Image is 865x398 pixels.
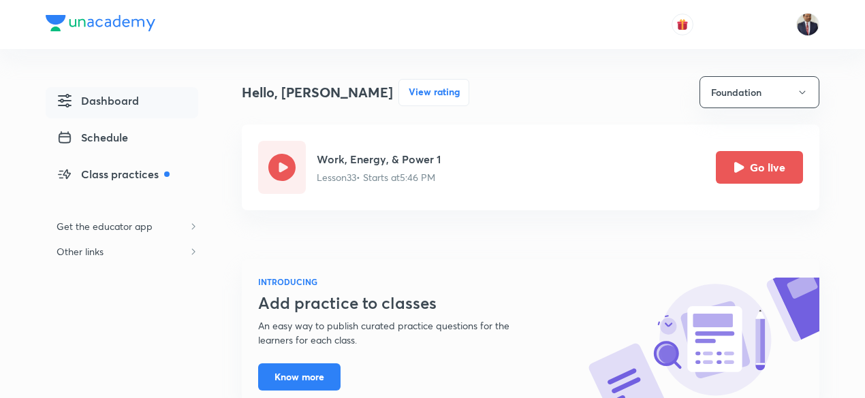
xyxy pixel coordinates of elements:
[46,214,163,239] h6: Get the educator app
[716,151,803,184] button: Go live
[242,82,393,103] h4: Hello, [PERSON_NAME]
[398,79,469,106] button: View rating
[796,13,819,36] img: Ravindra Patil
[57,166,170,182] span: Class practices
[672,14,693,35] button: avatar
[258,276,543,288] h6: INTRODUCING
[46,124,198,155] a: Schedule
[317,170,441,184] p: Lesson 33 • Starts at 5:46 PM
[676,18,689,31] img: avatar
[46,15,155,35] a: Company Logo
[258,293,543,313] h3: Add practice to classes
[258,318,543,347] p: An easy way to publish curated practice questions for the learners for each class.
[46,15,155,31] img: Company Logo
[317,151,441,167] h5: Work, Energy, & Power 1
[46,87,198,118] a: Dashboard
[46,161,198,192] a: Class practices
[258,363,341,391] button: Know more
[699,76,819,108] button: Foundation
[46,239,114,264] h6: Other links
[57,93,139,109] span: Dashboard
[57,129,128,146] span: Schedule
